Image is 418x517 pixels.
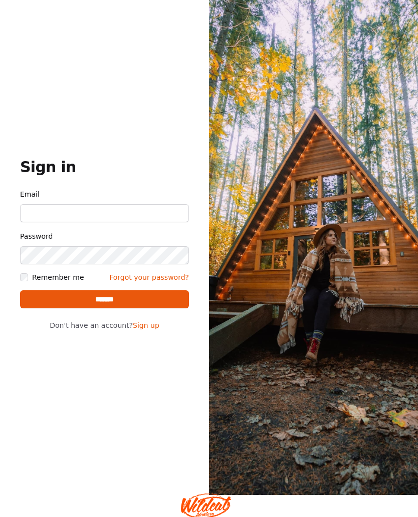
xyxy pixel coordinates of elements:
[20,188,189,200] label: Email
[20,320,189,330] p: Don't have an account?
[133,321,159,329] a: Sign up
[32,272,84,282] label: Remember me
[20,158,189,176] h1: Sign in
[20,230,189,242] label: Password
[109,272,189,282] a: Forgot your password?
